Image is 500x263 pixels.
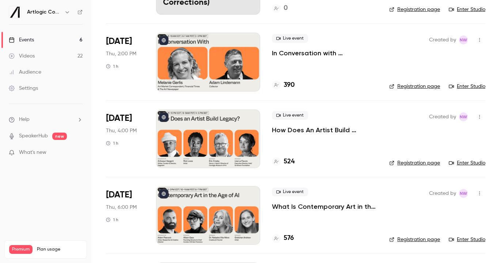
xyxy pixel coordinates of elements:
div: 1 h [106,140,118,146]
div: 1 h [106,63,118,69]
li: help-dropdown-opener [9,116,83,123]
a: Registration page [389,6,440,13]
div: Events [9,36,34,44]
a: Enter Studio [449,159,485,167]
img: Artlogic Connect 2025 [9,6,21,18]
a: In Conversation with [PERSON_NAME] [272,49,378,58]
span: Thu, 2:00 PM [106,50,136,58]
a: What Is Contemporary Art in the Age of AI? [272,202,378,211]
span: Thu, 6:00 PM [106,204,137,211]
iframe: Noticeable Trigger [74,149,83,156]
h6: Artlogic Connect 2025 [27,8,61,16]
div: Audience [9,68,41,76]
span: Natasha Whiffin [459,36,468,44]
span: [DATE] [106,36,132,47]
span: Plan usage [37,247,82,252]
span: Live event [272,111,308,120]
a: How Does An Artist Build Legacy? [272,126,378,134]
a: Enter Studio [449,6,485,13]
a: 524 [272,157,295,167]
div: 1 h [106,217,118,223]
div: Sep 18 Thu, 2:00 PM (Europe/London) [106,33,144,91]
h4: 390 [284,80,295,90]
span: Created by [429,36,456,44]
h4: 524 [284,157,295,167]
span: Thu, 4:00 PM [106,127,137,134]
span: Created by [429,189,456,198]
div: Sep 18 Thu, 4:00 PM (Europe/London) [106,110,144,168]
a: Registration page [389,159,440,167]
span: Premium [9,245,33,254]
a: SpeakerHub [19,132,48,140]
div: Sep 18 Thu, 6:00 PM (Europe/London) [106,186,144,245]
span: Natasha Whiffin [459,112,468,121]
a: Registration page [389,83,440,90]
span: [DATE] [106,189,132,201]
span: NW [460,189,467,198]
span: Live event [272,34,308,43]
span: new [52,133,67,140]
a: Registration page [389,236,440,243]
a: Enter Studio [449,83,485,90]
a: 0 [272,3,288,13]
span: Live event [272,188,308,196]
span: Help [19,116,30,123]
span: Created by [429,112,456,121]
span: Natasha Whiffin [459,189,468,198]
h4: 576 [284,233,294,243]
span: NW [460,36,467,44]
div: Videos [9,52,35,60]
span: [DATE] [106,112,132,124]
div: Settings [9,85,38,92]
a: 576 [272,233,294,243]
h4: 0 [284,3,288,13]
span: NW [460,112,467,121]
a: Enter Studio [449,236,485,243]
span: What's new [19,149,46,156]
a: 390 [272,80,295,90]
